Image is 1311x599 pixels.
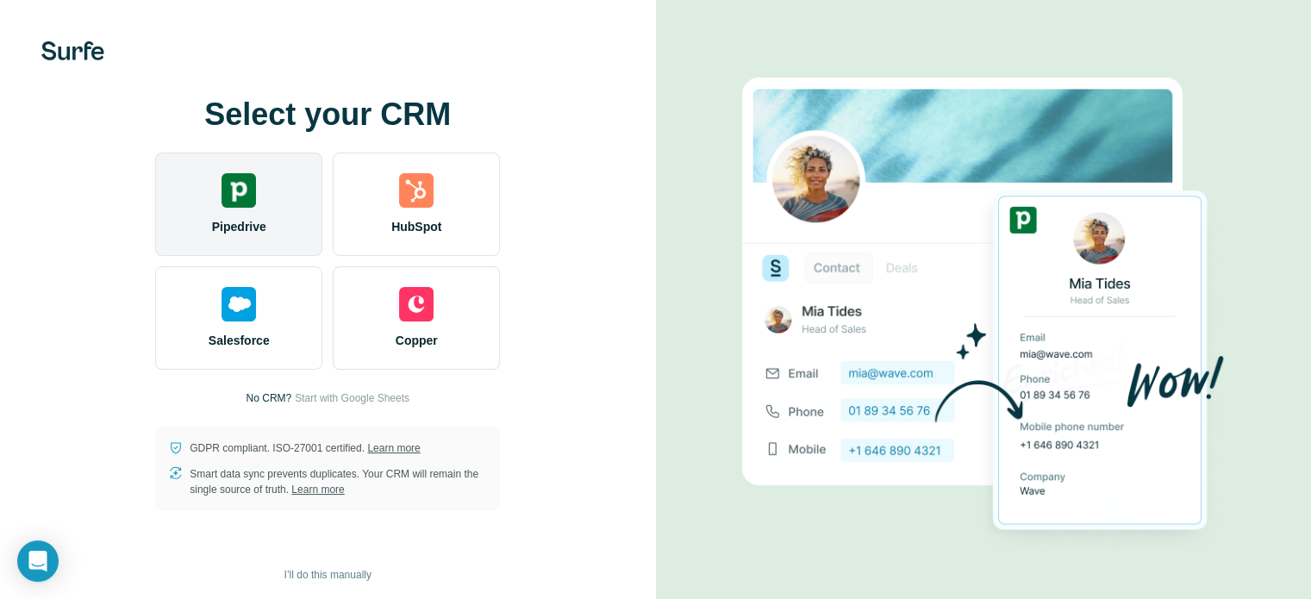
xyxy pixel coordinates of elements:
h1: Select your CRM [155,97,500,132]
img: Surfe's logo [41,41,104,60]
img: salesforce's logo [222,287,256,321]
p: Smart data sync prevents duplicates. Your CRM will remain the single source of truth. [190,466,486,497]
a: Learn more [367,442,420,454]
span: Salesforce [209,332,270,349]
img: PIPEDRIVE image [742,48,1225,560]
p: No CRM? [247,390,292,406]
img: copper's logo [399,287,434,321]
button: I’ll do this manually [272,562,384,588]
a: Learn more [291,484,344,496]
img: hubspot's logo [399,173,434,208]
p: GDPR compliant. ISO-27001 certified. [190,440,420,456]
img: pipedrive's logo [222,173,256,208]
div: Open Intercom Messenger [17,540,59,582]
span: HubSpot [391,218,441,235]
button: Start with Google Sheets [295,390,409,406]
span: Pipedrive [212,218,266,235]
span: Copper [396,332,438,349]
span: I’ll do this manually [284,567,371,583]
